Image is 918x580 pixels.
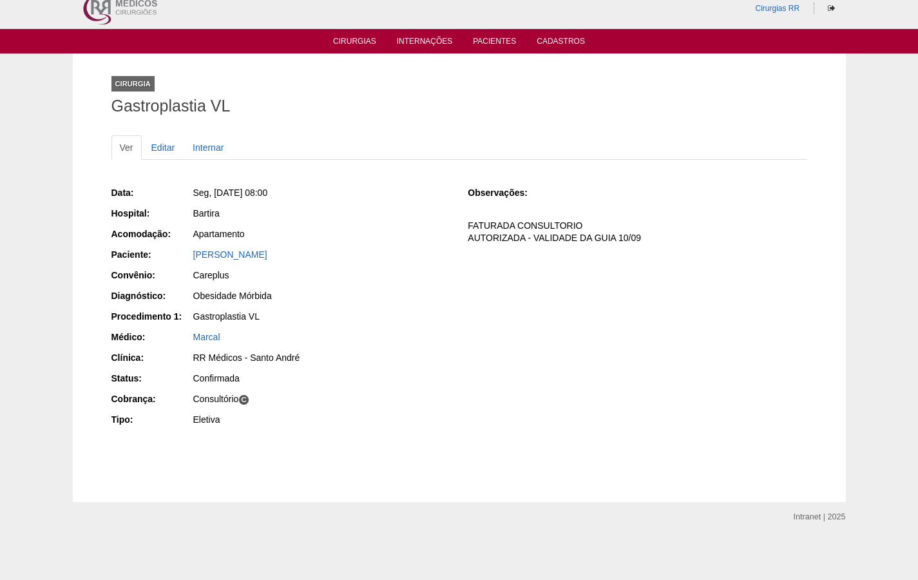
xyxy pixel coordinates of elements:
div: Convênio: [111,269,192,282]
a: [PERSON_NAME] [193,249,267,260]
div: Paciente: [111,248,192,261]
div: Cobrança: [111,392,192,405]
div: Gastroplastia VL [193,310,450,323]
a: Pacientes [473,37,516,50]
div: Diagnóstico: [111,289,192,302]
div: RR Médicos - Santo André [193,351,450,364]
div: Obesidade Mórbida [193,289,450,302]
p: FATURADA CONSULTORIO AUTORIZADA - VALIDADE DA GUIA 10/09 [468,220,807,244]
div: Careplus [193,269,450,282]
div: Consultório [193,392,450,405]
div: Médico: [111,331,192,343]
div: Status: [111,372,192,385]
a: Ver [111,135,142,160]
div: Observações: [468,186,548,199]
div: Confirmada [193,372,450,385]
div: Intranet | 2025 [794,510,846,523]
div: Clínica: [111,351,192,364]
div: Eletiva [193,413,450,426]
div: Tipo: [111,413,192,426]
i: Sair [828,5,835,12]
a: Cirurgias RR [755,4,799,13]
div: Apartamento [193,227,450,240]
div: Data: [111,186,192,199]
div: Acomodação: [111,227,192,240]
div: Bartira [193,207,450,220]
div: Cirurgia [111,76,155,92]
div: Hospital: [111,207,192,220]
a: Editar [143,135,184,160]
a: Marcal [193,332,220,342]
a: Internações [397,37,453,50]
div: Procedimento 1: [111,310,192,323]
span: C [238,394,249,405]
a: Cadastros [537,37,585,50]
a: Cirurgias [333,37,376,50]
a: Internar [184,135,232,160]
span: Seg, [DATE] 08:00 [193,188,268,198]
h1: Gastroplastia VL [111,98,807,114]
